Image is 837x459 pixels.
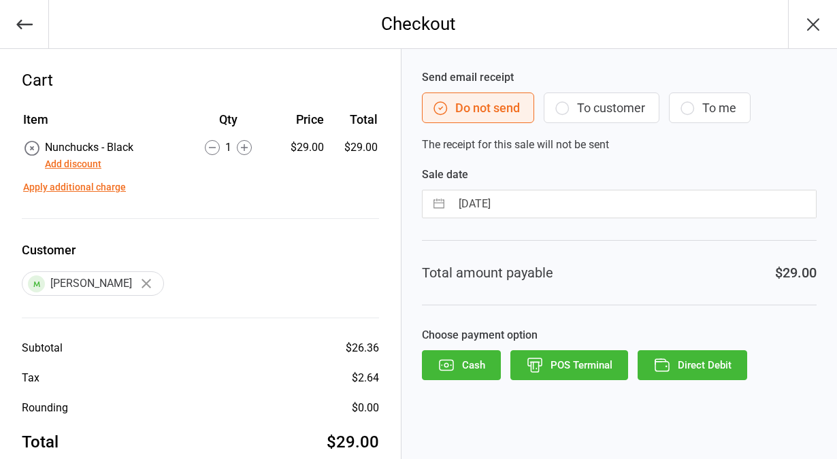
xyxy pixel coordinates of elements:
[346,340,379,356] div: $26.36
[184,139,273,156] div: 1
[422,69,817,86] label: Send email receipt
[45,157,101,171] button: Add discount
[422,167,817,183] label: Sale date
[22,271,164,296] div: [PERSON_NAME]
[352,370,379,386] div: $2.64
[422,262,553,283] div: Total amount payable
[22,68,379,92] div: Cart
[327,430,379,454] div: $29.00
[775,262,817,283] div: $29.00
[638,350,747,380] button: Direct Debit
[329,110,378,138] th: Total
[22,400,68,416] div: Rounding
[23,180,126,194] button: Apply additional charge
[22,370,39,386] div: Tax
[510,350,628,380] button: POS Terminal
[544,92,659,123] button: To customer
[274,139,325,156] div: $29.00
[274,110,325,129] div: Price
[22,430,59,454] div: Total
[422,92,534,123] button: Do not send
[422,350,501,380] button: Cash
[669,92,751,123] button: To me
[22,340,63,356] div: Subtotal
[23,110,183,138] th: Item
[22,241,379,259] label: Customer
[422,69,817,153] div: The receipt for this sale will not be sent
[45,141,133,154] span: Nunchucks - Black
[422,327,817,343] label: Choose payment option
[352,400,379,416] div: $0.00
[329,139,378,172] td: $29.00
[184,110,273,138] th: Qty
